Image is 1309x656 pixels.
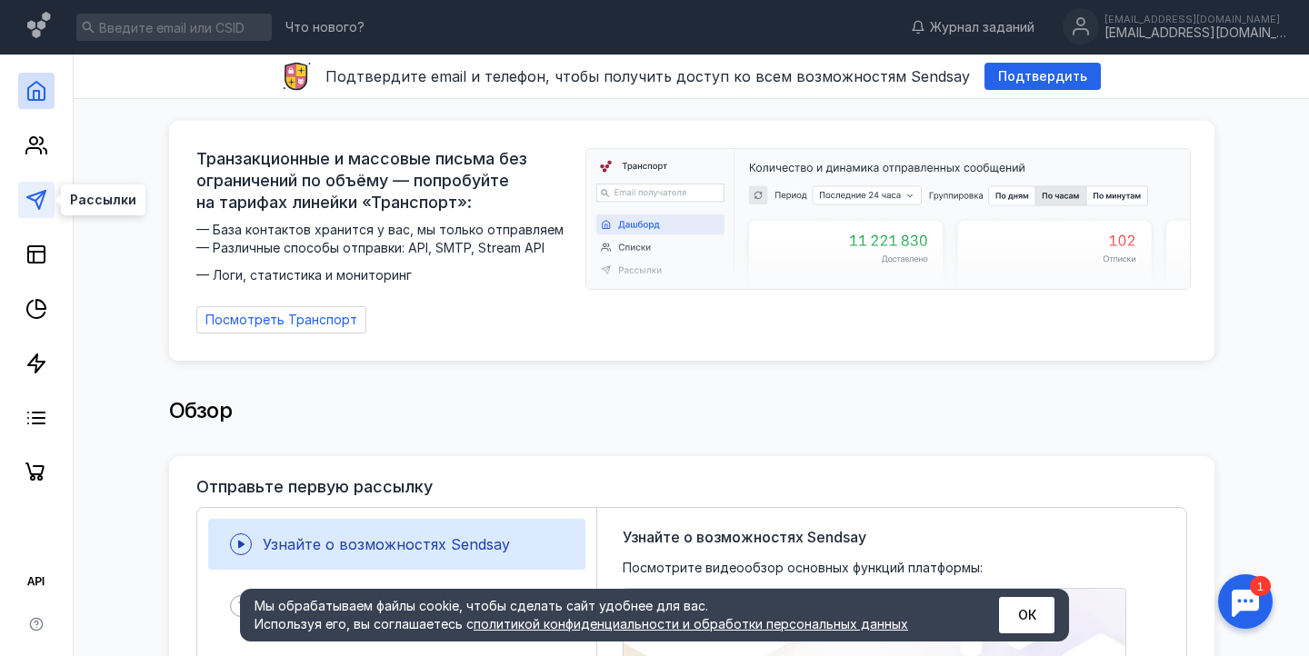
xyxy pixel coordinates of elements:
div: [EMAIL_ADDRESS][DOMAIN_NAME] [1104,25,1286,41]
div: 1 [41,11,62,31]
span: Обзор [169,397,233,423]
a: Что нового? [276,21,374,34]
span: Что нового? [285,21,365,34]
a: политикой конфиденциальности и обработки персональных данных [474,616,908,631]
span: Узнайте о возможностях Sendsay [623,526,866,548]
span: — База контактов хранится у вас, мы только отправляем — Различные способы отправки: API, SMTP, St... [196,221,575,284]
span: Подтвердите email и телефон, чтобы получить доступ ко всем возможностям Sendsay [325,67,970,85]
span: Рассылки [70,194,136,206]
div: Мы обрабатываем файлы cookie, чтобы сделать сайт удобнее для вас. Используя его, вы соглашаетесь c [255,597,954,633]
span: 1 [238,597,244,615]
span: Посмотреть Транспорт [205,313,357,328]
h3: Отправьте первую рассылку [196,478,433,496]
input: Введите email или CSID [76,14,272,41]
div: [EMAIL_ADDRESS][DOMAIN_NAME] [1104,14,1286,25]
a: Журнал заданий [902,18,1044,36]
span: Журнал заданий [930,18,1034,36]
span: Узнайте о возможностях Sendsay [263,535,510,553]
span: Подтвердить [998,69,1087,84]
span: Транзакционные и массовые письма без ограничений по объёму — попробуйте на тарифах линейки «Транс... [196,148,575,214]
button: ОК [999,597,1054,633]
span: Посмотрите видеообзор основных функций платформы: [623,559,983,577]
img: dashboard-transport-banner [586,149,1190,289]
a: Посмотреть Транспорт [196,306,366,333]
button: Подтвердить [984,63,1101,90]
